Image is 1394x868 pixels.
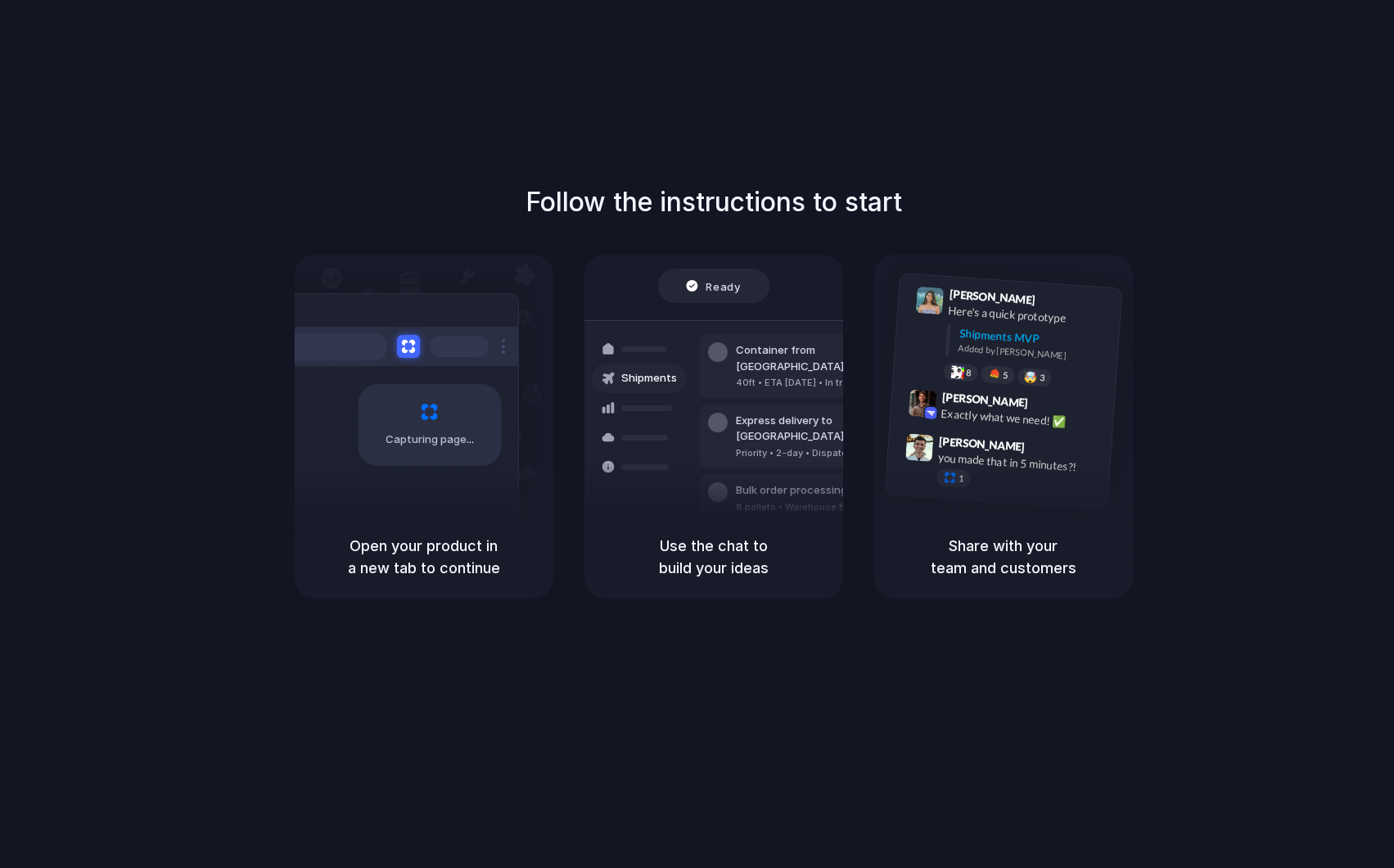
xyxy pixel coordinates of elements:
span: 9:41 AM [1040,293,1073,313]
span: Capturing page [386,432,476,448]
span: 5 [1002,371,1008,380]
div: Bulk order processing [736,482,888,499]
div: you made that in 5 minutes?! [937,449,1101,477]
div: 8 pallets • Warehouse B • Packed [736,500,888,514]
div: 🤯 [1023,371,1037,383]
h5: Use the chat to build your ideas [604,535,823,579]
span: 3 [1039,373,1044,382]
div: Priority • 2-day • Dispatched [736,446,913,460]
span: 9:42 AM [1032,396,1066,415]
div: Here's a quick prototype [947,302,1111,330]
span: 8 [965,368,971,377]
div: 40ft • ETA [DATE] • In transit [736,376,913,390]
span: [PERSON_NAME] [938,432,1025,456]
div: Exactly what we need! ✅ [941,405,1104,432]
span: 9:47 AM [1030,440,1063,459]
span: Shipments [621,370,677,387]
h1: Follow the instructions to start [526,183,902,222]
div: Express delivery to [GEOGRAPHIC_DATA] [736,413,913,445]
span: [PERSON_NAME] [949,285,1035,309]
h5: Share with your team and customers [894,535,1113,579]
h5: Open your product in a new tab to continue [314,535,534,579]
div: Shipments MVP [959,325,1110,352]
span: 1 [958,474,963,483]
div: Container from [GEOGRAPHIC_DATA] [736,342,913,374]
div: Added by [PERSON_NAME] [958,341,1108,365]
span: [PERSON_NAME] [941,388,1028,412]
span: Ready [706,278,740,294]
